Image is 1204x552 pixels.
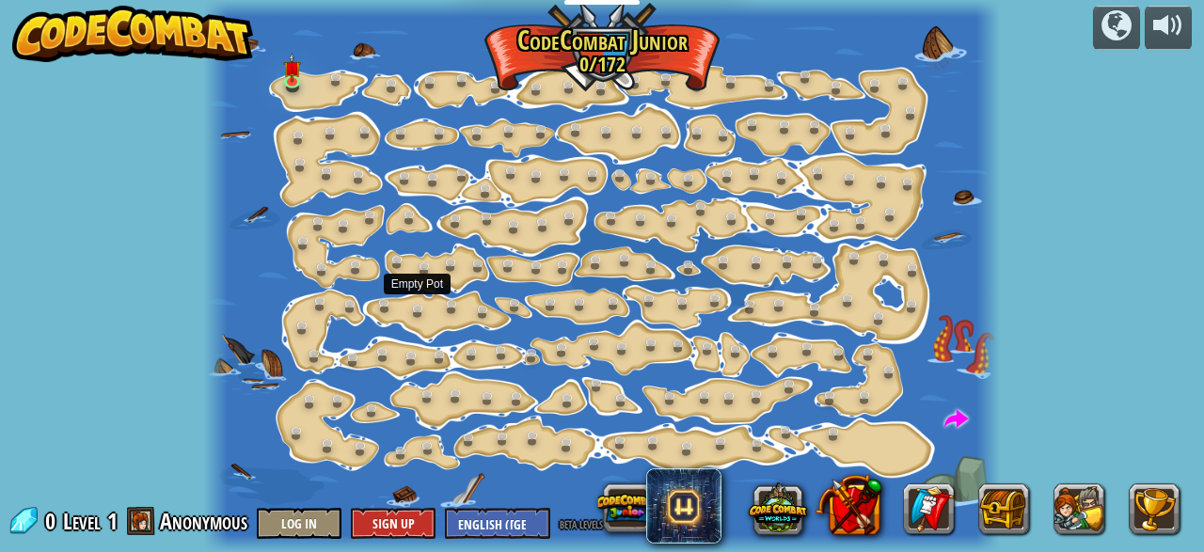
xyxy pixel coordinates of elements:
span: 1 [107,506,118,536]
button: Log In [257,508,341,539]
button: Adjust volume [1145,6,1192,50]
span: beta levels on [560,514,617,532]
span: Level [63,506,101,537]
img: CodeCombat - Learn how to code by playing a game [12,6,253,62]
img: level-banner-unstarted.png [283,53,301,83]
button: Campaigns [1093,6,1140,50]
span: Anonymous [160,506,247,536]
span: 0 [45,506,61,536]
button: Sign Up [351,508,436,539]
